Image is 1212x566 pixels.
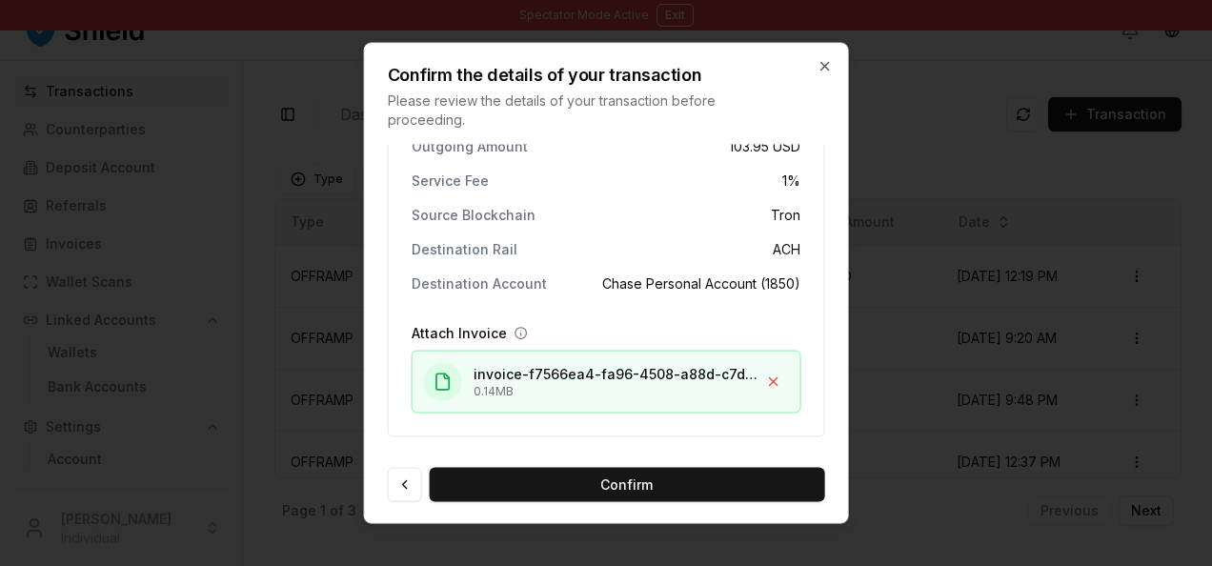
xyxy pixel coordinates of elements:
[412,174,489,188] p: Service Fee
[388,91,787,130] p: Please review the details of your transaction before proceeding.
[729,137,800,156] span: 103.95 USD
[412,140,528,153] p: Outgoing Amount
[412,209,535,222] p: Source Blockchain
[430,468,825,502] button: Confirm
[412,351,801,414] div: Upload Attach Invoice
[771,206,800,225] span: Tron
[757,367,788,397] button: Remove file
[412,243,517,256] p: Destination Rail
[412,277,547,291] p: Destination Account
[782,172,800,191] span: 1 %
[773,240,800,259] span: ACH
[412,324,507,343] label: Attach Invoice
[602,274,800,293] span: Chase Personal Account (1850)
[388,67,787,84] h2: Confirm the details of your transaction
[474,365,758,384] p: invoice-f7566ea4-fa96-4508-a88d-c7d982f00530.pdf
[474,384,758,399] p: 0.14 MB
